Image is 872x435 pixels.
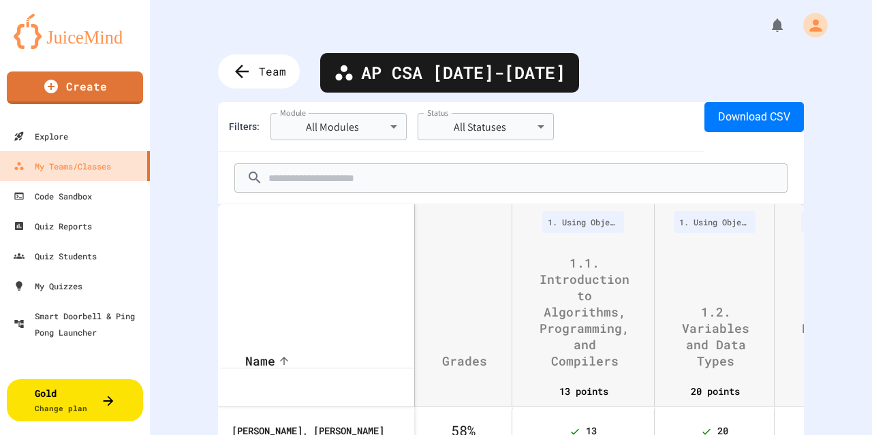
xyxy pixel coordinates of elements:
span: Team [259,63,286,80]
div: 1. Using Objects and Methods [674,211,756,233]
div: All Statuses [418,113,554,140]
span: 1.2. Variables and Data Types [682,304,767,369]
img: logo-orange.svg [14,14,136,49]
iframe: chat widget [815,381,858,421]
span: Name [245,353,293,369]
div: Quiz Reports [14,218,92,234]
span: Grades [442,353,505,369]
button: GoldChange plan [7,379,143,421]
span: 1.1. Introduction to Algorithms, Programming, and Compilers [540,255,647,369]
div: Code Sandbox [14,188,92,204]
div: My Teams/Classes [14,158,111,174]
div: Smart Doorbell & Ping Pong Launcher [14,308,144,340]
div: Quiz Students [14,248,97,264]
span: 20 points [691,383,759,400]
span: Change plan [35,403,87,413]
div: Gold [35,386,87,415]
div: All Modules [270,113,407,140]
div: My Notifications [744,14,789,37]
label: Status [427,107,449,118]
span: AP CSA [DATE]-[DATE] [361,60,565,86]
div: Filters: [229,120,260,134]
div: 1. Using Objects and Methods [542,211,624,233]
div: My Account [789,10,831,41]
iframe: chat widget [759,321,858,379]
button: Download CSV [704,102,804,132]
a: Create [7,71,143,104]
div: My Quizzes [14,278,82,294]
label: Module [280,107,306,118]
div: Explore [14,128,68,144]
span: 13 points [559,383,627,400]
